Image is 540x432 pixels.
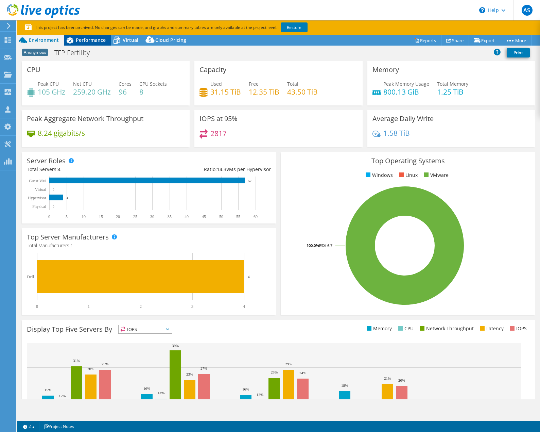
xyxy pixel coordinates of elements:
[507,48,530,57] a: Print
[18,422,39,431] a: 2
[248,179,252,183] text: 57
[59,394,66,398] text: 12%
[398,378,405,382] text: 20%
[76,37,106,43] span: Performance
[123,37,138,43] span: Virtual
[236,214,240,219] text: 55
[199,115,238,122] h3: IOPS at 95%
[29,37,59,43] span: Environment
[27,233,109,241] h3: Top Server Manufacturers
[48,214,50,219] text: 0
[243,304,245,309] text: 4
[27,115,143,122] h3: Peak Aggregate Network Throughput
[364,171,393,179] li: Windows
[271,370,278,374] text: 25%
[201,366,207,370] text: 27%
[38,129,85,137] h4: 8.24 gigabits/s
[28,196,46,200] text: Hypervisor
[396,325,414,332] li: CPU
[38,88,65,96] h4: 105 GHz
[155,37,186,43] span: Cloud Pricing
[219,214,223,219] text: 50
[281,22,308,32] a: Restore
[500,35,532,46] a: More
[119,81,132,87] span: Cores
[409,35,441,46] a: Reports
[139,81,167,87] span: CPU Sockets
[27,242,271,249] h4: Total Manufacturers:
[119,325,172,333] span: IOPS
[287,81,298,87] span: Total
[372,115,434,122] h3: Average Daily Write
[27,157,66,165] h3: Server Roles
[242,387,249,391] text: 16%
[248,275,250,279] text: 4
[285,362,292,366] text: 29%
[422,171,449,179] li: VMware
[186,372,193,376] text: 23%
[397,171,418,179] li: Linux
[365,325,392,332] li: Memory
[249,81,259,87] span: Free
[168,214,172,219] text: 35
[383,129,410,137] h4: 1.58 TiB
[133,214,137,219] text: 25
[287,88,318,96] h4: 43.50 TiB
[73,81,92,87] span: Net CPU
[307,243,319,248] tspan: 100.0%
[73,359,80,363] text: 31%
[66,214,68,219] text: 5
[372,66,399,73] h3: Memory
[383,81,429,87] span: Peak Memory Usage
[254,214,258,219] text: 60
[58,166,60,172] span: 4
[82,214,86,219] text: 10
[119,88,132,96] h4: 96
[469,35,500,46] a: Export
[27,66,40,73] h3: CPU
[437,88,468,96] h4: 1.25 TiB
[319,243,332,248] tspan: ESXi 6.7
[299,371,306,375] text: 24%
[522,5,533,16] span: AS
[29,179,46,183] text: Guest VM
[102,362,108,366] text: 29%
[139,88,167,96] h4: 8
[286,157,530,165] h3: Top Operating Systems
[87,367,94,371] text: 26%
[185,214,189,219] text: 40
[27,275,34,279] text: Dell
[199,66,226,73] h3: Capacity
[508,325,527,332] li: IOPS
[249,88,279,96] h4: 12.35 TiB
[27,166,149,173] div: Total Servers:
[143,386,150,391] text: 16%
[437,81,468,87] span: Total Memory
[45,388,51,392] text: 15%
[210,130,227,137] h4: 2817
[116,214,120,219] text: 20
[88,304,90,309] text: 1
[418,325,474,332] li: Network Throughput
[202,214,206,219] text: 45
[441,35,469,46] a: Share
[158,391,164,395] text: 14%
[53,188,54,191] text: 0
[53,205,54,208] text: 0
[51,49,100,56] h1: TFP Fertility
[22,49,48,56] span: Anonymous
[149,166,271,173] div: Ratio: VMs per Hypervisor
[35,187,47,192] text: Virtual
[70,242,73,249] span: 1
[32,204,46,209] text: Physical
[478,325,504,332] li: Latency
[39,422,79,431] a: Project Notes
[384,376,391,380] text: 21%
[38,81,59,87] span: Peak CPU
[140,304,142,309] text: 2
[210,88,241,96] h4: 31.15 TiB
[36,304,38,309] text: 0
[341,383,348,387] text: 18%
[150,214,154,219] text: 30
[99,214,103,219] text: 15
